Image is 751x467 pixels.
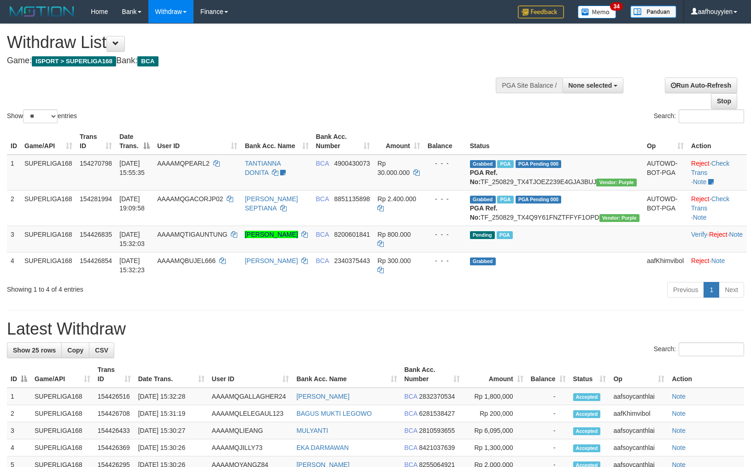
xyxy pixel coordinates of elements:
[31,361,94,388] th: Game/API: activate to sort column ascending
[691,195,729,212] a: Check Trans
[135,361,208,388] th: Date Trans.: activate to sort column ascending
[208,439,293,456] td: AAAAMQJILLY73
[405,393,417,400] span: BCA
[21,190,76,226] td: SUPERLIGA168
[76,128,116,155] th: Trans ID: activate to sort column ascending
[23,109,58,123] select: Showentries
[119,231,145,247] span: [DATE] 15:32:03
[7,190,21,226] td: 2
[135,405,208,422] td: [DATE] 15:31:19
[13,347,56,354] span: Show 25 rows
[334,231,370,238] span: Copy 8200601841 to clipboard
[573,393,601,401] span: Accepted
[687,190,747,226] td: · ·
[687,226,747,252] td: · ·
[7,56,492,66] h4: Game: Bank:
[527,405,569,422] td: -
[679,109,744,123] input: Search:
[643,155,687,191] td: AUTOWD-BOT-PGA
[208,361,293,388] th: User ID: activate to sort column ascending
[719,282,744,298] a: Next
[316,231,329,238] span: BCA
[464,422,527,439] td: Rp 6,095,000
[687,252,747,278] td: ·
[672,410,686,417] a: Note
[527,361,569,388] th: Balance: activate to sort column ascending
[428,230,463,239] div: - - -
[377,160,410,176] span: Rp 30.000.000
[470,169,498,186] b: PGA Ref. No:
[293,361,400,388] th: Bank Acc. Name: activate to sort column ascending
[7,128,21,155] th: ID
[7,5,77,18] img: MOTION_logo.png
[419,393,455,400] span: Copy 2832370534 to clipboard
[245,160,281,176] a: TANTIANNA DONITA
[296,393,349,400] a: [PERSON_NAME]
[672,444,686,451] a: Note
[7,281,306,294] div: Showing 1 to 4 of 4 entries
[470,231,495,239] span: Pending
[643,190,687,226] td: AUTOWD-BOT-PGA
[464,439,527,456] td: Rp 1,300,000
[157,160,210,167] span: AAAAMQPEARL2
[470,257,496,265] span: Grabbed
[241,128,312,155] th: Bank Acc. Name: activate to sort column ascending
[245,257,298,264] a: [PERSON_NAME]
[153,128,241,155] th: User ID: activate to sort column ascending
[135,388,208,405] td: [DATE] 15:32:28
[7,422,31,439] td: 3
[691,160,729,176] a: Check Trans
[94,405,135,422] td: 154426708
[610,422,668,439] td: aafsoycanthlai
[428,256,463,265] div: - - -
[135,422,208,439] td: [DATE] 15:30:27
[610,439,668,456] td: aafsoycanthlai
[7,33,492,52] h1: Withdraw List
[428,194,463,204] div: - - -
[61,342,89,358] a: Copy
[374,128,424,155] th: Amount: activate to sort column ascending
[137,56,158,66] span: BCA
[668,361,744,388] th: Action
[419,444,455,451] span: Copy 8421037639 to clipboard
[672,427,686,434] a: Note
[31,388,94,405] td: SUPERLIGA168
[667,282,704,298] a: Previous
[527,422,569,439] td: -
[693,214,707,221] a: Note
[7,226,21,252] td: 3
[377,195,416,203] span: Rp 2.400.000
[573,410,601,418] span: Accepted
[569,361,610,388] th: Status: activate to sort column ascending
[7,388,31,405] td: 1
[466,155,643,191] td: TF_250829_TX4TJOEZ239E4GJA3BUJ
[7,361,31,388] th: ID: activate to sort column descending
[610,361,668,388] th: Op: activate to sort column ascending
[687,128,747,155] th: Action
[405,427,417,434] span: BCA
[496,78,562,93] div: PGA Site Balance /
[497,196,513,204] span: Marked by aafnonsreyleab
[563,78,624,93] button: None selected
[21,128,76,155] th: Game/API: activate to sort column ascending
[21,252,76,278] td: SUPERLIGA168
[377,257,411,264] span: Rp 300.000
[80,160,112,167] span: 154270798
[334,160,370,167] span: Copy 4900430073 to clipboard
[334,195,370,203] span: Copy 8851135898 to clipboard
[691,160,710,167] a: Reject
[610,2,622,11] span: 34
[31,405,94,422] td: SUPERLIGA168
[157,231,227,238] span: AAAAMQTIGAUNTUNG
[516,196,562,204] span: PGA Pending
[610,405,668,422] td: aafKhimvibol
[94,388,135,405] td: 154426516
[377,231,411,238] span: Rp 800.000
[7,405,31,422] td: 2
[7,439,31,456] td: 4
[691,195,710,203] a: Reject
[405,444,417,451] span: BCA
[428,159,463,168] div: - - -
[497,231,513,239] span: Marked by aafsoumeymey
[89,342,114,358] a: CSV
